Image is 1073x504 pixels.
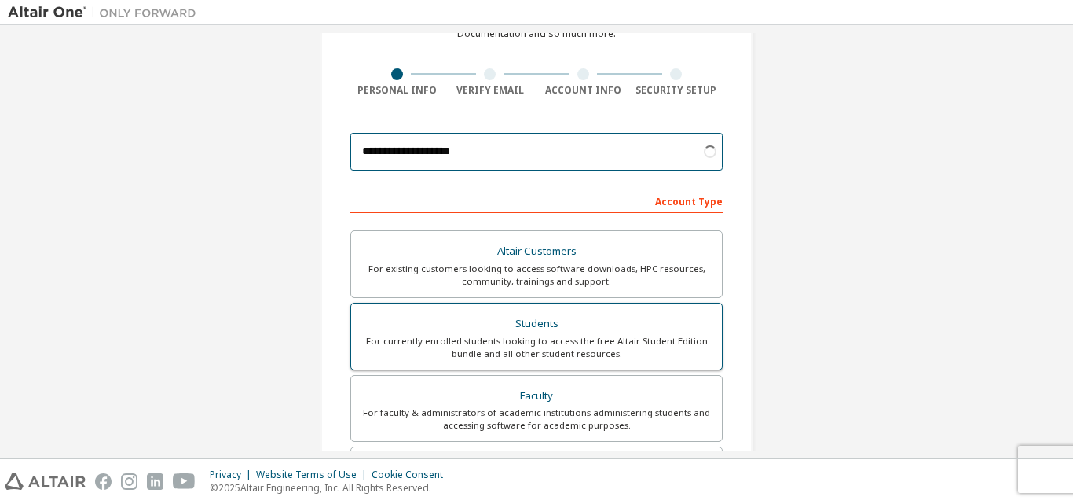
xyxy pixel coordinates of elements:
div: Account Type [350,188,723,213]
div: Verify Email [444,84,537,97]
div: Security Setup [630,84,723,97]
div: For faculty & administrators of academic institutions administering students and accessing softwa... [361,407,712,432]
div: Faculty [361,385,712,407]
img: Altair One [8,5,204,20]
div: Students [361,313,712,335]
div: For currently enrolled students looking to access the free Altair Student Edition bundle and all ... [361,335,712,360]
img: altair_logo.svg [5,473,86,490]
img: linkedin.svg [147,473,163,490]
div: For existing customers looking to access software downloads, HPC resources, community, trainings ... [361,263,712,288]
p: © 2025 Altair Engineering, Inc. All Rights Reserved. [210,481,452,495]
div: Cookie Consent [372,469,452,481]
div: Website Terms of Use [256,469,372,481]
img: facebook.svg [95,473,112,490]
img: youtube.svg [173,473,196,490]
div: Altair Customers [361,241,712,263]
div: Account Info [536,84,630,97]
div: Privacy [210,469,256,481]
img: instagram.svg [121,473,137,490]
div: Personal Info [350,84,444,97]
